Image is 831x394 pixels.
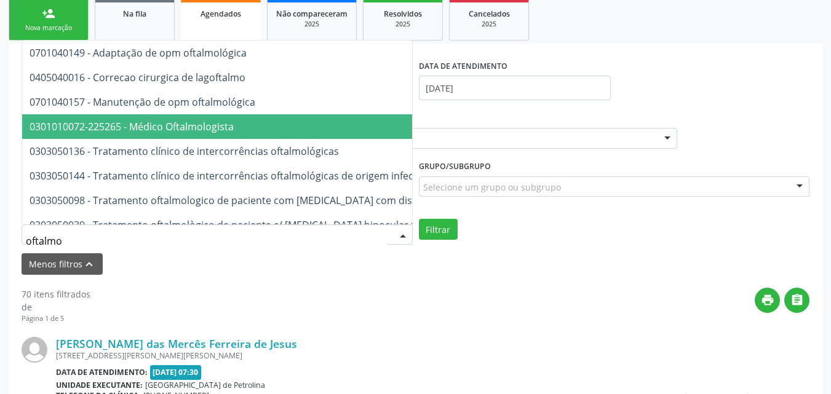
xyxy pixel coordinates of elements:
[30,194,656,207] span: 0303050098 - Tratamento oftalmologico de paciente com [MEDICAL_DATA] com dispensação de acetazola...
[22,288,90,301] div: 70 itens filtrados
[22,301,90,313] div: de
[790,293,804,307] i: 
[755,288,780,313] button: print
[150,365,202,379] span: [DATE] 07:30
[82,258,96,271] i: keyboard_arrow_up
[123,9,146,19] span: Na fila
[56,367,148,377] b: Data de atendimento:
[56,350,625,361] div: [STREET_ADDRESS][PERSON_NAME][PERSON_NAME]
[30,218,454,232] span: 0303050039 - Tratamento oftalmològico de paciente c/ [MEDICAL_DATA] binocular (1ª linha )
[458,20,520,29] div: 2025
[30,144,339,158] span: 0303050136 - Tratamento clínico de intercorrências oftalmológicas
[419,157,491,176] label: Grupo/Subgrupo
[419,57,507,76] label: DATA DE ATENDIMENTO
[423,181,561,194] span: Selecione um grupo ou subgrupo
[30,71,245,84] span: 0405040016 - Correcao cirurgica de lagoftalmo
[22,313,90,324] div: Página 1 de 5
[30,95,255,109] span: 0701040157 - Manutenção de opm oftalmológica
[30,46,247,60] span: 0701040149 - Adaptação de opm oftalmológica
[30,120,234,133] span: 0301010072-225265 - Médico Oftalmologista
[22,253,103,275] button: Menos filtroskeyboard_arrow_up
[30,169,437,183] span: 0303050144 - Tratamento clínico de intercorrências oftalmológicas de origem infecciosa
[42,7,55,20] div: person_add
[18,23,79,33] div: Nova marcação
[56,337,297,350] a: [PERSON_NAME] das Mercês Ferreira de Jesus
[419,76,611,100] input: Selecione um intervalo
[384,9,422,19] span: Resolvidos
[469,9,510,19] span: Cancelados
[784,288,809,313] button: 
[145,380,265,390] span: [GEOGRAPHIC_DATA] de Petrolina
[26,229,388,253] input: Selecionar procedimento
[419,219,458,240] button: Filtrar
[761,293,774,307] i: print
[201,9,241,19] span: Agendados
[276,9,348,19] span: Não compareceram
[276,20,348,29] div: 2025
[22,337,47,363] img: img
[372,20,434,29] div: 2025
[56,380,143,390] b: Unidade executante:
